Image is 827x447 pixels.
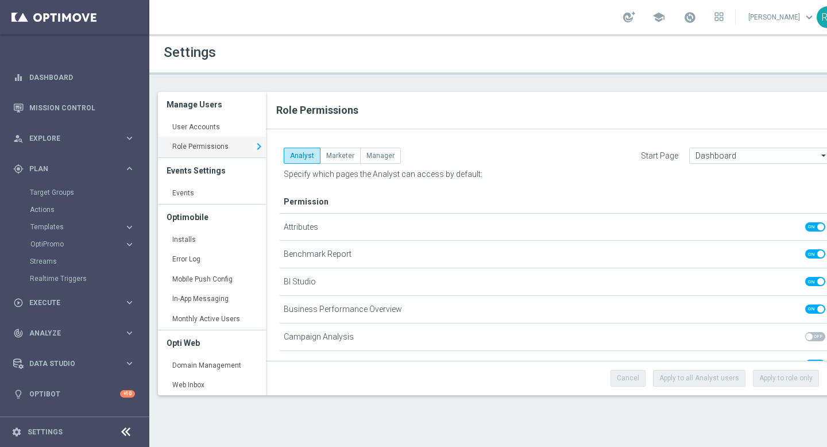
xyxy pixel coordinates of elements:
[13,62,135,93] div: Dashboard
[252,138,266,155] i: keyboard_arrow_right
[13,298,24,308] i: play_circle_outline
[747,9,817,26] a: [PERSON_NAME]keyboard_arrow_down
[320,148,361,164] button: Marketer
[13,359,124,369] div: Data Studio
[753,370,819,386] button: Apply to role only
[124,133,135,144] i: keyboard_arrow_right
[13,134,136,143] button: person_search Explore keyboard_arrow_right
[284,360,346,369] span: Cohorts Analysis
[167,330,257,356] h3: Opti Web
[167,205,257,230] h3: Optimobile
[124,327,135,338] i: keyboard_arrow_right
[653,370,745,386] button: Apply to all Analyst users
[30,253,148,270] div: Streams
[29,62,135,93] a: Dashboard
[158,230,266,251] a: Installs
[13,133,124,144] div: Explore
[167,92,257,117] h3: Manage Users
[158,117,266,138] a: User Accounts
[164,44,491,61] h1: Settings
[29,360,124,367] span: Data Studio
[30,218,148,236] div: Templates
[28,429,63,436] a: Settings
[13,93,135,123] div: Mission Control
[30,241,113,248] span: OptiPromo
[30,236,148,253] div: OptiPromo
[652,11,665,24] span: school
[30,274,119,283] a: Realtime Triggers
[13,133,24,144] i: person_search
[284,148,320,164] button: Analyst
[29,330,124,337] span: Analyze
[13,359,136,368] button: Data Studio keyboard_arrow_right
[13,298,136,307] button: play_circle_outline Execute keyboard_arrow_right
[158,375,266,396] a: Web Inbox
[13,72,24,83] i: equalizer
[124,297,135,308] i: keyboard_arrow_right
[124,222,135,233] i: keyboard_arrow_right
[30,223,113,230] span: Templates
[120,390,135,398] div: +10
[30,201,148,218] div: Actions
[158,309,266,330] a: Monthly Active Users
[30,205,119,214] a: Actions
[30,188,119,197] a: Target Groups
[13,328,24,338] i: track_changes
[13,298,124,308] div: Execute
[158,356,266,376] a: Domain Management
[13,164,124,174] div: Plan
[13,164,136,174] button: gps_fixed Plan keyboard_arrow_right
[158,249,266,270] a: Error Log
[803,11,816,24] span: keyboard_arrow_down
[13,329,136,338] button: track_changes Analyze keyboard_arrow_right
[29,299,124,306] span: Execute
[158,269,266,290] a: Mobile Push Config
[360,148,401,164] button: Manager
[13,164,24,174] i: gps_fixed
[13,328,124,338] div: Analyze
[13,390,136,399] button: lightbulb Optibot +10
[284,305,402,314] span: Business Performance Overview
[29,165,124,172] span: Plan
[30,241,124,248] div: OptiPromo
[284,332,354,342] span: Campaign Analysis
[30,184,148,201] div: Target Groups
[284,277,316,287] span: BI Studio
[13,389,24,399] i: lightbulb
[29,93,135,123] a: Mission Control
[158,395,266,416] a: Web Push Config
[13,73,136,82] button: equalizer Dashboard
[11,427,22,437] i: settings
[30,270,148,287] div: Realtime Triggers
[29,379,120,409] a: Optibot
[284,249,351,259] span: Benchmark Report
[29,135,124,142] span: Explore
[30,223,124,230] div: Templates
[30,257,119,266] a: Streams
[158,289,266,310] a: In-App Messaging
[167,158,257,183] h3: Events Settings
[124,358,135,369] i: keyboard_arrow_right
[13,103,136,113] button: Mission Control
[124,163,135,174] i: keyboard_arrow_right
[284,169,482,179] span: Specify which pages the Analyst can access by default:
[158,183,266,204] a: Events
[30,222,136,232] button: Templates keyboard_arrow_right
[124,239,135,250] i: keyboard_arrow_right
[610,370,646,386] button: Cancel
[641,151,678,161] label: Start Page
[13,379,135,409] div: Optibot
[158,137,266,157] a: Role Permissions
[284,222,318,232] span: Attributes
[30,240,136,249] button: OptiPromo keyboard_arrow_right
